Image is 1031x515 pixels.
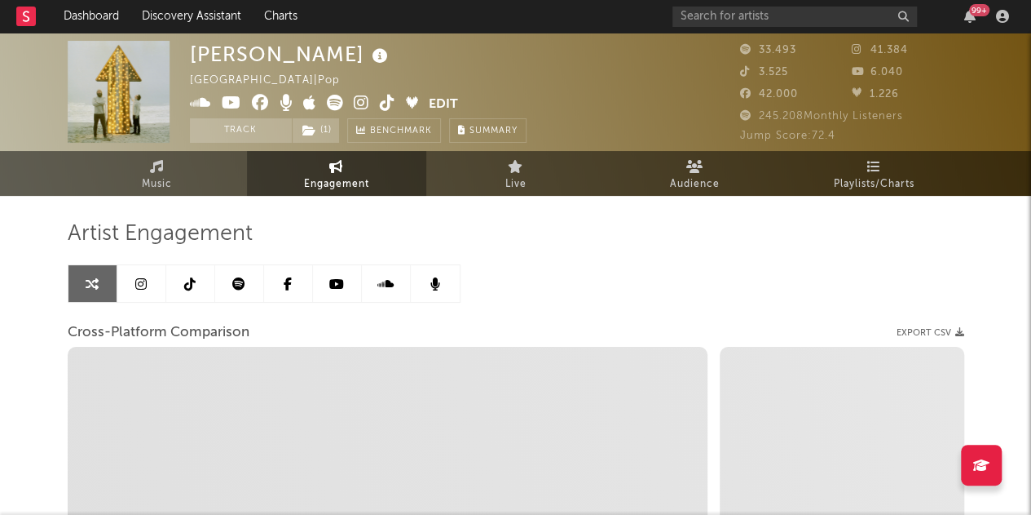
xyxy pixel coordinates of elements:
span: Benchmark [370,122,432,141]
span: Music [142,175,172,194]
div: 99 + [969,4,989,16]
span: 33.493 [740,45,796,55]
span: ( 1 ) [292,118,340,143]
span: Audience [670,175,720,194]
span: Live [505,175,527,194]
span: 41.384 [852,45,908,55]
span: Artist Engagement [68,224,253,244]
input: Search for artists [672,7,917,27]
button: Summary [449,118,527,143]
span: 1.226 [852,89,899,100]
div: [PERSON_NAME] [190,41,392,68]
div: [GEOGRAPHIC_DATA] | Pop [190,71,359,91]
span: Summary [469,127,518,135]
a: Live [426,151,606,196]
span: 6.040 [852,67,903,78]
button: Track [190,118,292,143]
a: Music [68,151,247,196]
span: 3.525 [740,67,788,78]
a: Engagement [247,151,426,196]
button: Export CSV [897,328,964,338]
a: Playlists/Charts [785,151,964,196]
a: Audience [606,151,785,196]
span: Playlists/Charts [834,175,914,194]
button: 99+ [964,10,976,23]
button: Edit [429,95,458,115]
span: Jump Score: 72.4 [740,131,835,141]
span: 42.000 [740,89,798,100]
span: 245.208 Monthly Listeners [740,111,903,122]
a: Benchmark [347,118,441,143]
button: (1) [293,118,339,143]
span: Cross-Platform Comparison [68,323,249,343]
span: Engagement [304,175,369,194]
